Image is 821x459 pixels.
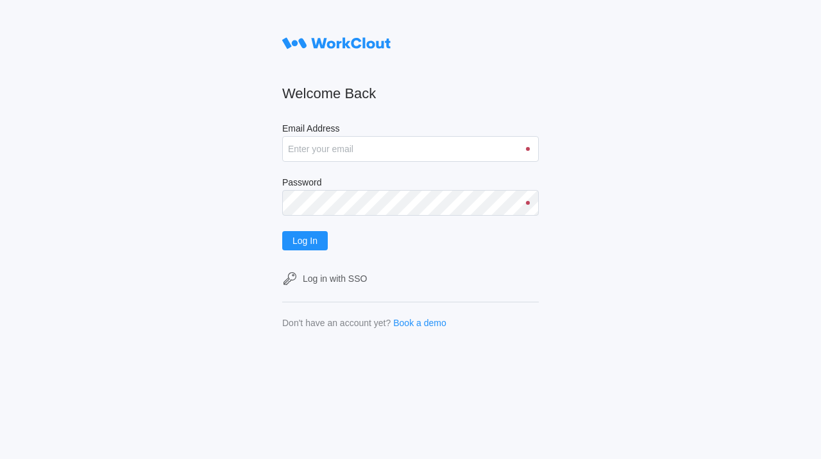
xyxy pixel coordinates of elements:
[282,177,539,190] label: Password
[282,271,539,286] a: Log in with SSO
[282,136,539,162] input: Enter your email
[282,318,391,328] div: Don't have an account yet?
[282,123,539,136] label: Email Address
[282,85,539,103] h2: Welcome Back
[303,273,367,284] div: Log in with SSO
[282,231,328,250] button: Log In
[393,318,446,328] a: Book a demo
[292,236,317,245] span: Log In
